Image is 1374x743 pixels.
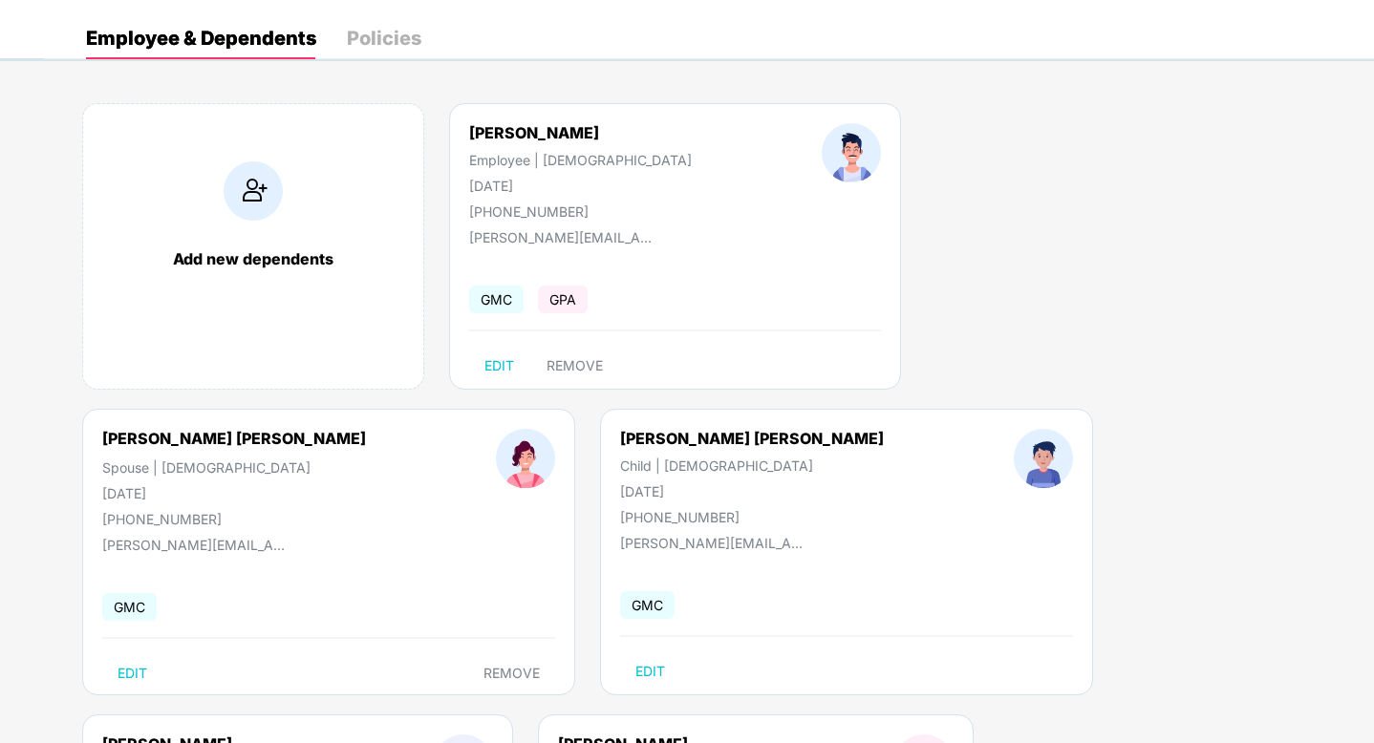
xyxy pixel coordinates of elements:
[531,350,618,381] button: REMOVE
[102,593,157,621] span: GMC
[102,511,366,527] div: [PHONE_NUMBER]
[469,229,660,245] div: [PERSON_NAME][EMAIL_ADDRESS][DOMAIN_NAME]
[469,350,529,381] button: EDIT
[118,666,147,681] span: EDIT
[102,459,366,476] div: Spouse | [DEMOGRAPHIC_DATA]
[347,29,421,48] div: Policies
[620,457,884,474] div: Child | [DEMOGRAPHIC_DATA]
[484,358,514,373] span: EDIT
[224,161,283,221] img: addIcon
[822,123,881,182] img: profileImage
[1014,429,1073,488] img: profileImage
[469,286,524,313] span: GMC
[102,537,293,553] div: [PERSON_NAME][EMAIL_ADDRESS][DOMAIN_NAME]
[635,664,665,679] span: EDIT
[620,483,884,499] div: [DATE]
[620,656,680,687] button: EDIT
[469,203,692,220] div: [PHONE_NUMBER]
[538,286,588,313] span: GPA
[102,249,404,268] div: Add new dependents
[469,152,692,168] div: Employee | [DEMOGRAPHIC_DATA]
[469,178,692,194] div: [DATE]
[620,429,884,448] div: [PERSON_NAME] [PERSON_NAME]
[547,358,603,373] span: REMOVE
[469,123,692,142] div: [PERSON_NAME]
[483,666,540,681] span: REMOVE
[496,429,555,488] img: profileImage
[102,429,366,448] div: [PERSON_NAME] [PERSON_NAME]
[620,509,884,525] div: [PHONE_NUMBER]
[468,658,555,689] button: REMOVE
[86,29,316,48] div: Employee & Dependents
[102,658,162,689] button: EDIT
[102,485,366,501] div: [DATE]
[620,535,811,551] div: [PERSON_NAME][EMAIL_ADDRESS][DOMAIN_NAME]
[620,591,675,619] span: GMC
